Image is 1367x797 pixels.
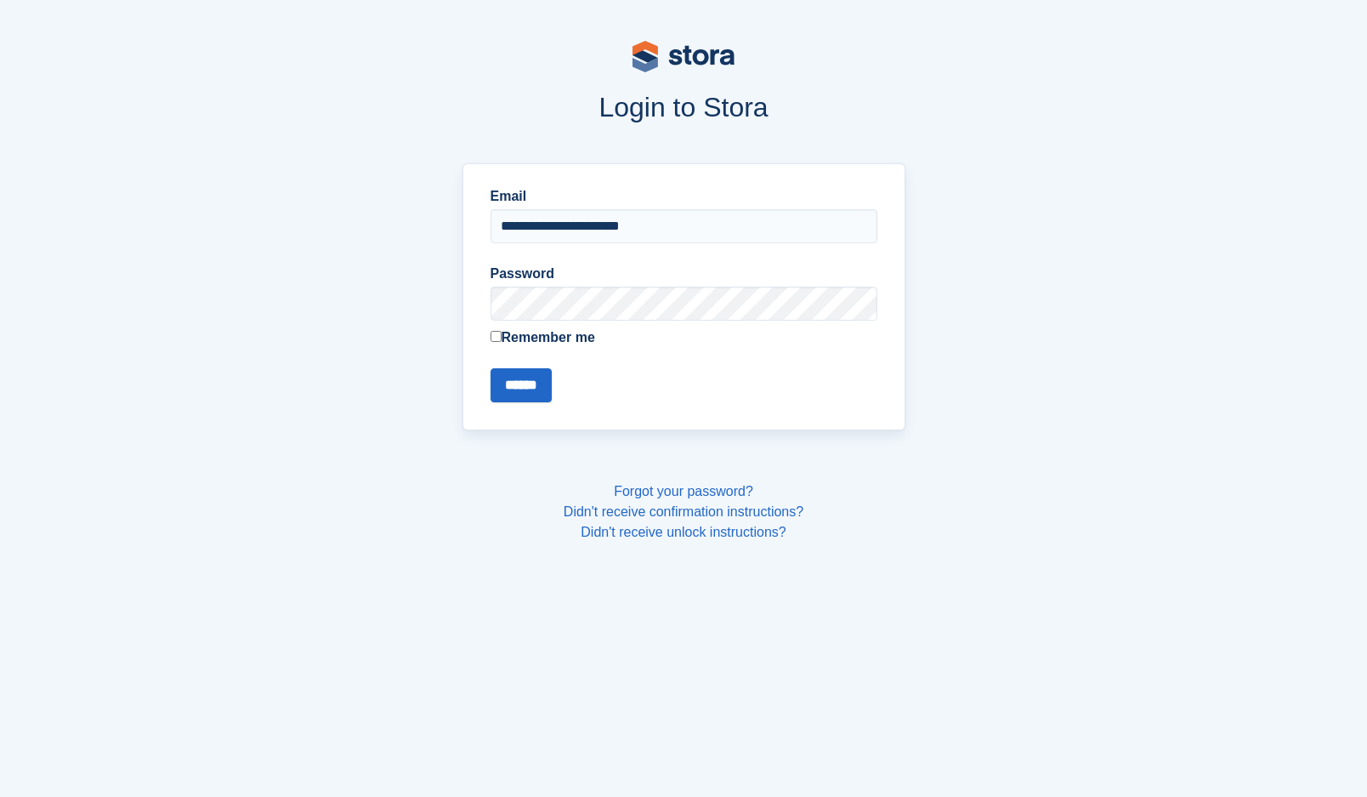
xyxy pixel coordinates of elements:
[632,41,735,72] img: stora-logo-53a41332b3708ae10de48c4981b4e9114cc0af31d8433b30ea865607fb682f29.svg
[614,484,753,498] a: Forgot your password?
[491,327,877,348] label: Remember me
[581,525,786,539] a: Didn't receive unlock instructions?
[564,504,803,519] a: Didn't receive confirmation instructions?
[491,331,502,342] input: Remember me
[138,92,1229,122] h1: Login to Stora
[491,264,877,284] label: Password
[491,186,877,207] label: Email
